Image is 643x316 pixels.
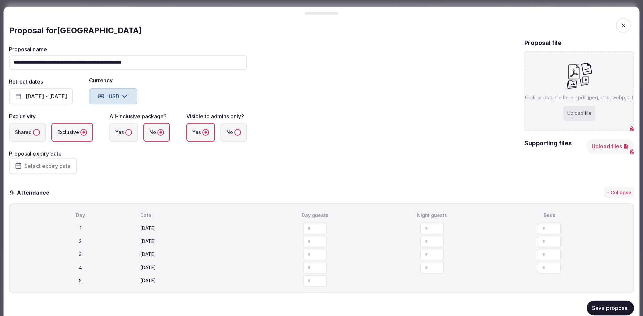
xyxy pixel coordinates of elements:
h2: Proposal file [524,39,561,47]
div: 3 [23,251,138,258]
button: Yes [125,129,132,136]
div: [DATE] [140,238,255,245]
label: No [143,123,170,142]
div: Proposal for [GEOGRAPHIC_DATA] [9,25,634,36]
button: USD [89,88,137,104]
button: Exclusive [80,129,87,136]
div: 2 [23,238,138,245]
button: No [234,129,241,136]
button: Shared [33,129,40,136]
button: Save proposal [587,301,634,315]
div: 1 [23,225,138,232]
label: All-inclusive package? [109,113,167,120]
label: Retreat dates [9,78,43,85]
label: Exclusive [51,123,93,142]
div: Day [23,212,138,219]
p: Click or drag file here - pdf, jpeg, png, webp, gif [525,94,633,101]
label: Visible to admins only? [186,113,244,120]
h3: Attendance [14,189,55,197]
div: [DATE] [140,264,255,271]
span: Select expiry date [24,163,71,169]
label: Proposal expiry date [9,150,62,157]
div: Upload file [563,106,595,121]
div: Date [140,212,255,219]
label: Shared [9,123,46,142]
div: Night guests [375,212,489,219]
label: Yes [186,123,215,142]
label: No [220,123,247,142]
div: [DATE] [140,251,255,258]
button: - Collapse [604,187,634,198]
button: Select expiry date [9,158,77,174]
button: No [157,129,164,136]
label: Proposal name [9,47,247,52]
div: 4 [23,264,138,271]
div: 5 [23,277,138,284]
label: Yes [109,123,138,142]
div: [DATE] [140,225,255,232]
div: Day guests [258,212,372,219]
label: Currency [89,78,137,83]
div: [DATE] [140,277,255,284]
button: Upload files [586,139,634,154]
button: [DATE] - [DATE] [9,88,73,104]
label: Exclusivity [9,113,36,120]
h2: Supporting files [524,139,572,154]
div: Beds [492,212,606,219]
button: Yes [202,129,209,136]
